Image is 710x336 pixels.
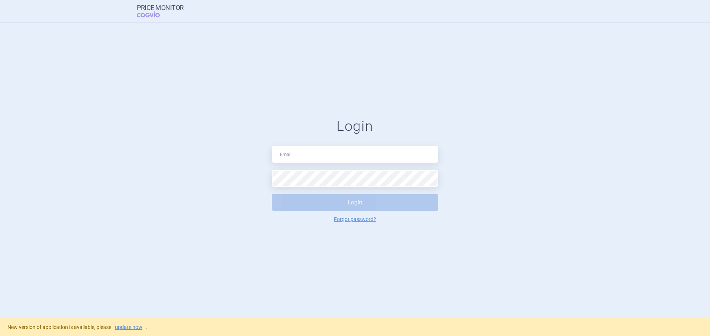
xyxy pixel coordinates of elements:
strong: Price Monitor [137,4,184,11]
a: update now [115,325,142,330]
a: Forgot password? [334,217,376,222]
input: Email [272,146,438,163]
span: COGVIO [137,11,170,17]
button: Login [272,194,438,211]
h1: Login [272,118,438,135]
a: Price MonitorCOGVIO [137,4,184,18]
span: New version of application is available, please . [7,324,148,330]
